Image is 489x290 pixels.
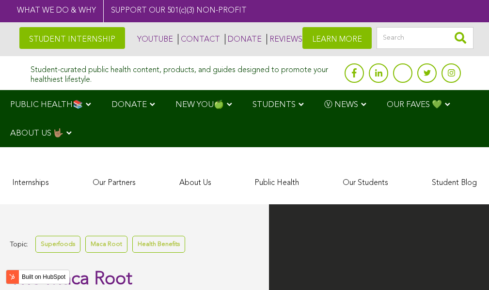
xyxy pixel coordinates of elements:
div: Student-curated public health content, products, and guides designed to promote your healthiest l... [31,61,340,84]
a: CONTACT [178,34,220,45]
a: YOUTUBE [135,34,173,45]
span: DONATE [111,101,147,109]
a: REVIEWS [267,34,302,45]
span: OUR FAVES 💚 [387,101,442,109]
span: PUBLIC HEALTH📚 [10,101,83,109]
span: Ⓥ NEWS [324,101,358,109]
span: NEW YOU🍏 [175,101,224,109]
a: LEARN MORE [302,27,372,49]
span: STUDENTS [252,101,296,109]
a: Maca Root [85,236,127,253]
a: Health Benefits [132,236,185,253]
a: STUDENT INTERNSHIP [19,27,125,49]
input: Search [377,27,473,49]
label: Built on HubSpot [18,271,69,283]
span: ABOUT US 🤟🏽 [10,129,63,137]
span: Topic: [10,238,28,251]
img: HubSpot sprocket logo [6,271,18,283]
a: Superfoods [35,236,80,253]
iframe: Chat Widget [441,244,489,290]
button: Built on HubSpot [6,270,70,284]
a: DONATE [225,34,262,45]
